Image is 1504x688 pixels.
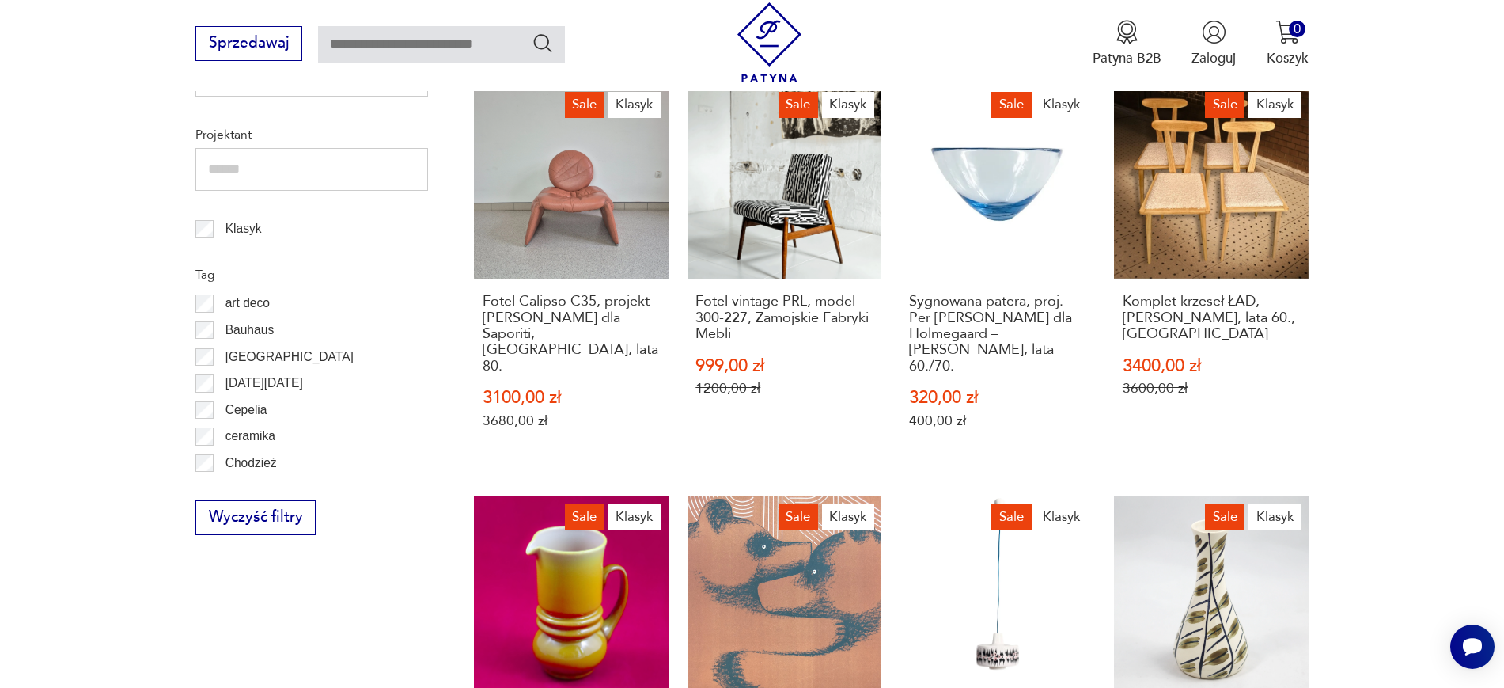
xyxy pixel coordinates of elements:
[695,380,873,397] p: 1200,00 zł
[474,84,669,466] a: SaleKlasykFotel Calipso C35, projekt Vittorio Introini dla Saporiti, Włochy, lata 80.Fotel Calips...
[225,453,277,473] p: Chodzież
[225,426,275,447] p: ceramika
[1123,358,1300,374] p: 3400,00 zł
[909,294,1086,374] h3: Sygnowana patera, proj. Per [PERSON_NAME] dla Holmegaard – [PERSON_NAME], lata 60./70.
[1275,20,1300,44] img: Ikona koszyka
[225,373,303,393] p: [DATE][DATE]
[195,124,428,145] p: Projektant
[1191,20,1236,67] button: Zaloguj
[1202,20,1226,44] img: Ikonka użytkownika
[195,500,316,535] button: Wyczyść filtry
[1114,84,1309,466] a: SaleKlasykKomplet krzeseł ŁAD, F. Aplewicz, lata 60., PolskaKomplet krzeseł ŁAD, [PERSON_NAME], l...
[225,293,270,314] p: art deco
[195,38,302,51] a: Sprzedawaj
[1123,380,1300,397] p: 3600,00 zł
[1450,625,1495,669] iframe: Smartsupp widget button
[909,390,1086,406] p: 320,00 zł
[483,412,660,429] p: 3680,00 zł
[900,84,1095,466] a: SaleKlasykSygnowana patera, proj. Per Lütken dla Holmegaard – Dania, lata 60./70.Sygnowana patera...
[225,347,354,367] p: [GEOGRAPHIC_DATA]
[729,2,809,82] img: Patyna - sklep z meblami i dekoracjami vintage
[225,400,267,420] p: Cepelia
[195,26,302,61] button: Sprzedawaj
[1115,20,1139,44] img: Ikona medalu
[1191,49,1236,67] p: Zaloguj
[1267,49,1309,67] p: Koszyk
[1093,20,1161,67] a: Ikona medaluPatyna B2B
[483,390,660,406] p: 3100,00 zł
[483,294,660,374] h3: Fotel Calipso C35, projekt [PERSON_NAME] dla Saporiti, [GEOGRAPHIC_DATA], lata 80.
[695,358,873,374] p: 999,00 zł
[909,412,1086,429] p: 400,00 zł
[1267,20,1309,67] button: 0Koszyk
[688,84,882,466] a: SaleKlasykFotel vintage PRL, model 300-227, Zamojskie Fabryki MebliFotel vintage PRL, model 300-2...
[695,294,873,342] h3: Fotel vintage PRL, model 300-227, Zamojskie Fabryki Mebli
[1289,21,1305,37] div: 0
[532,32,555,55] button: Szukaj
[225,480,273,500] p: Ćmielów
[225,219,262,239] p: Klasyk
[1093,20,1161,67] button: Patyna B2B
[225,320,275,340] p: Bauhaus
[195,264,428,285] p: Tag
[1123,294,1300,342] h3: Komplet krzeseł ŁAD, [PERSON_NAME], lata 60., [GEOGRAPHIC_DATA]
[1093,49,1161,67] p: Patyna B2B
